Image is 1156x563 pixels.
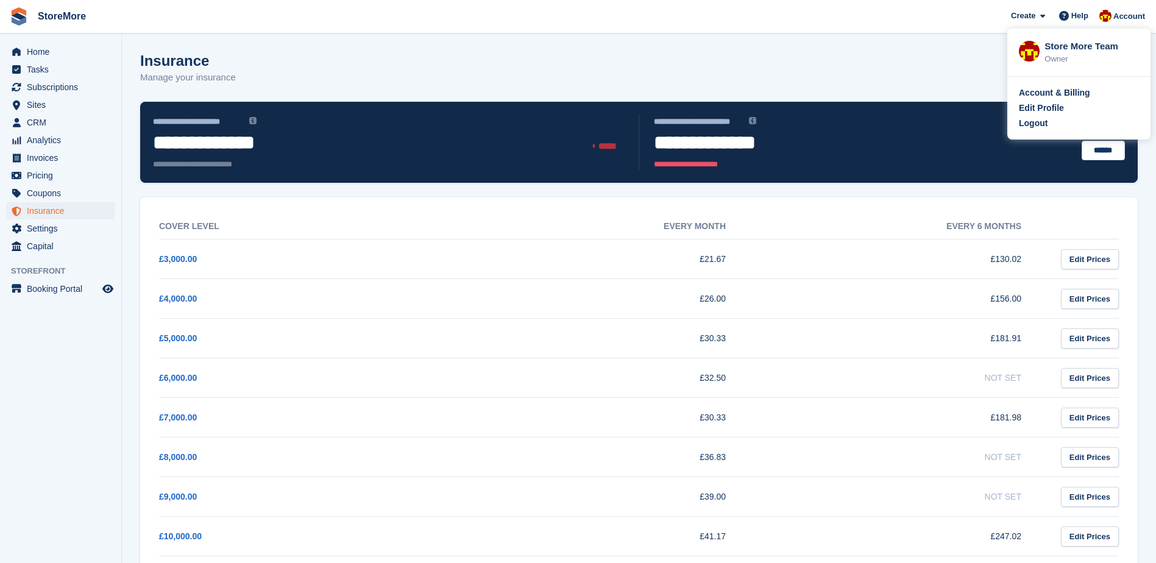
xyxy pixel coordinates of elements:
a: £5,000.00 [159,333,197,343]
a: menu [6,114,115,131]
div: Owner [1044,53,1139,65]
a: Edit Prices [1061,526,1119,547]
a: Edit Prices [1061,487,1119,507]
a: Edit Prices [1061,408,1119,428]
a: £3,000.00 [159,254,197,264]
th: Every 6 months [750,214,1046,239]
span: Pricing [27,167,100,184]
span: Analytics [27,132,100,149]
a: £10,000.00 [159,531,202,541]
td: £21.67 [455,239,750,279]
a: £4,000.00 [159,294,197,303]
div: Edit Profile [1019,102,1064,115]
span: Invoices [27,149,100,166]
td: £30.33 [455,319,750,358]
span: Booking Portal [27,280,100,297]
a: StoreMore [33,6,91,26]
span: Settings [27,220,100,237]
span: Create [1011,10,1035,22]
img: icon-info-grey-7440780725fd019a000dd9b08b2336e03edf1995a4989e88bcd33f0948082b44.svg [249,117,257,124]
td: £32.50 [455,358,750,398]
a: menu [6,43,115,60]
a: menu [6,280,115,297]
td: Not Set [750,437,1046,477]
a: menu [6,79,115,96]
a: Edit Profile [1019,102,1139,115]
td: £181.98 [750,398,1046,437]
td: Not Set [750,477,1046,517]
a: menu [6,167,115,184]
span: Help [1071,10,1088,22]
td: £39.00 [455,477,750,517]
img: Store More Team [1019,41,1040,62]
span: Insurance [27,202,100,219]
td: Not Set [750,358,1046,398]
a: £8,000.00 [159,452,197,462]
td: £41.17 [455,517,750,556]
td: £130.02 [750,239,1046,279]
td: £26.00 [455,279,750,319]
span: Account [1113,10,1145,23]
div: Store More Team [1044,40,1139,51]
img: stora-icon-8386f47178a22dfd0bd8f6a31ec36ba5ce8667c1dd55bd0f319d3a0aa187defe.svg [10,7,28,26]
a: £7,000.00 [159,413,197,422]
th: Every month [455,214,750,239]
td: £181.91 [750,319,1046,358]
span: Tasks [27,61,100,78]
p: Manage your insurance [140,71,236,85]
span: Capital [27,238,100,255]
a: menu [6,220,115,237]
img: icon-info-grey-7440780725fd019a000dd9b08b2336e03edf1995a4989e88bcd33f0948082b44.svg [749,117,756,124]
a: £6,000.00 [159,373,197,383]
a: Edit Prices [1061,328,1119,349]
a: Account & Billing [1019,87,1139,99]
div: Logout [1019,117,1048,130]
a: Edit Prices [1061,249,1119,269]
td: £247.02 [750,517,1046,556]
a: menu [6,132,115,149]
span: Sites [27,96,100,113]
a: menu [6,202,115,219]
a: menu [6,96,115,113]
span: Home [27,43,100,60]
span: Subscriptions [27,79,100,96]
a: menu [6,238,115,255]
img: Store More Team [1099,10,1112,22]
th: Cover Level [159,214,455,239]
span: Coupons [27,185,100,202]
a: menu [6,149,115,166]
a: £9,000.00 [159,492,197,501]
a: Logout [1019,117,1139,130]
td: £36.83 [455,437,750,477]
a: menu [6,61,115,78]
a: Edit Prices [1061,447,1119,467]
h1: Insurance [140,52,236,69]
td: £30.33 [455,398,750,437]
td: £156.00 [750,279,1046,319]
span: Storefront [11,265,121,277]
a: Preview store [101,281,115,296]
span: CRM [27,114,100,131]
a: Edit Prices [1061,289,1119,309]
div: Account & Billing [1019,87,1090,99]
a: Edit Prices [1061,368,1119,388]
a: menu [6,185,115,202]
